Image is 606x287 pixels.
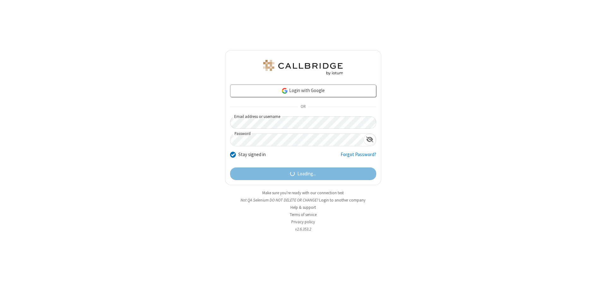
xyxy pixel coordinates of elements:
li: v2.6.353.2 [225,226,381,232]
a: Privacy policy [291,219,315,225]
button: Loading... [230,167,376,180]
a: Make sure you're ready with our connection test [262,190,344,196]
a: Terms of service [290,212,317,217]
a: Help & support [290,205,316,210]
span: Loading... [297,170,316,178]
li: Not QA Selenium DO NOT DELETE OR CHANGE? [225,197,381,203]
a: Forgot Password? [341,151,376,163]
input: Email address or username [230,116,376,129]
a: Login with Google [230,85,376,97]
div: Show password [364,134,376,145]
button: Login to another company [319,197,365,203]
img: google-icon.png [281,87,288,94]
input: Password [230,134,364,146]
span: OR [298,102,308,111]
label: Stay signed in [238,151,266,158]
img: QA Selenium DO NOT DELETE OR CHANGE [262,60,344,75]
